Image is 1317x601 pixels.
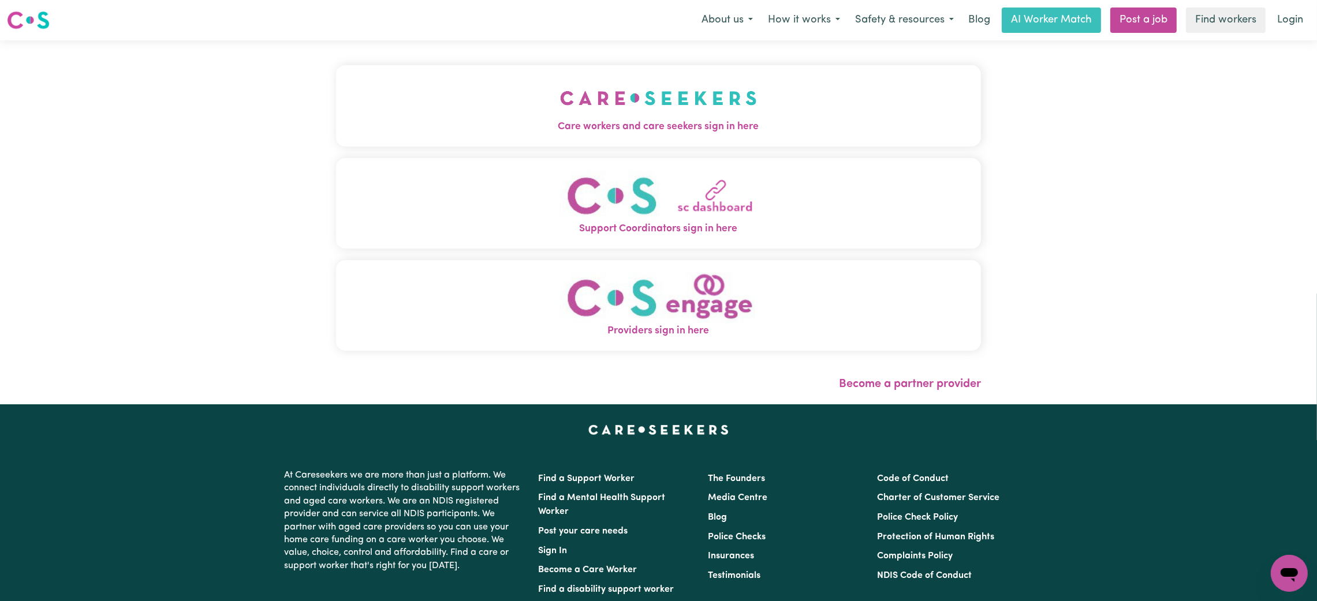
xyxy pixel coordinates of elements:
[877,571,972,580] a: NDIS Code of Conduct
[336,65,981,146] button: Care workers and care seekers sign in here
[877,493,999,502] a: Charter of Customer Service
[848,8,961,32] button: Safety & resources
[539,565,637,574] a: Become a Care Worker
[839,378,981,390] a: Become a partner provider
[1271,555,1308,592] iframe: Button to launch messaging window, conversation in progress
[539,527,628,536] a: Post your care needs
[708,551,754,561] a: Insurances
[877,474,949,483] a: Code of Conduct
[539,474,635,483] a: Find a Support Worker
[588,425,729,434] a: Careseekers home page
[336,119,981,134] span: Care workers and care seekers sign in here
[1110,7,1177,33] a: Post a job
[1270,7,1310,33] a: Login
[877,513,958,522] a: Police Check Policy
[708,571,760,580] a: Testimonials
[336,324,981,339] span: Providers sign in here
[1002,7,1101,33] a: AI Worker Match
[1186,7,1266,33] a: Find workers
[708,493,767,502] a: Media Centre
[539,546,568,555] a: Sign In
[877,532,994,542] a: Protection of Human Rights
[336,158,981,249] button: Support Coordinators sign in here
[539,585,674,594] a: Find a disability support worker
[708,532,766,542] a: Police Checks
[336,260,981,351] button: Providers sign in here
[7,7,50,33] a: Careseekers logo
[285,464,525,577] p: At Careseekers we are more than just a platform. We connect individuals directly to disability su...
[336,221,981,236] span: Support Coordinators sign in here
[694,8,760,32] button: About us
[961,7,997,33] a: Blog
[708,513,727,522] a: Blog
[877,551,953,561] a: Complaints Policy
[7,10,50,31] img: Careseekers logo
[760,8,848,32] button: How it works
[539,493,666,516] a: Find a Mental Health Support Worker
[708,474,765,483] a: The Founders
